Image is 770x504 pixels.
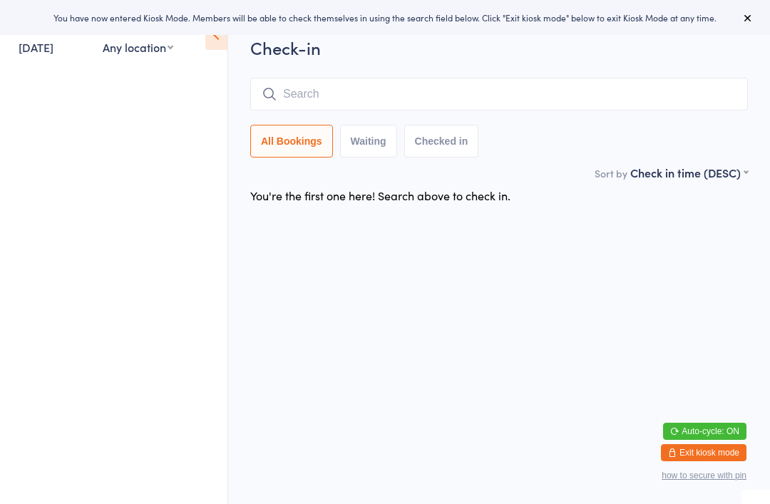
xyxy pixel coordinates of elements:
a: [DATE] [19,39,53,55]
input: Search [250,78,748,110]
button: Exit kiosk mode [661,444,746,461]
button: Checked in [404,125,479,158]
div: You have now entered Kiosk Mode. Members will be able to check themselves in using the search fie... [23,11,747,24]
div: Any location [103,39,173,55]
button: All Bookings [250,125,333,158]
button: Auto-cycle: ON [663,423,746,440]
button: Waiting [340,125,397,158]
label: Sort by [595,166,627,180]
button: how to secure with pin [662,470,746,480]
div: Check in time (DESC) [630,165,748,180]
h2: Check-in [250,36,748,59]
div: You're the first one here! Search above to check in. [250,187,510,203]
